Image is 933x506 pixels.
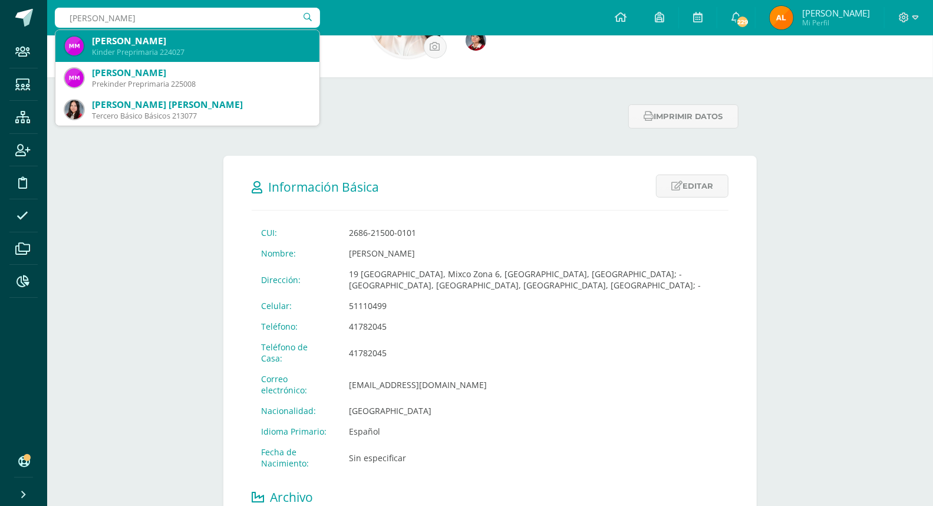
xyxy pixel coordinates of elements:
[340,243,728,264] td: [PERSON_NAME]
[340,400,728,421] td: [GEOGRAPHIC_DATA]
[65,37,84,55] img: 50fb01468c717ef28647c917129aa365.png
[252,421,340,442] td: Idioma Primario:
[340,295,728,316] td: 51110499
[340,337,728,369] td: 41782045
[65,68,84,87] img: b2ac06b9384e59565a877f77f744bc7c.png
[736,15,749,28] span: 229
[252,222,340,243] td: CUI:
[802,7,870,19] span: [PERSON_NAME]
[92,35,310,47] div: [PERSON_NAME]
[252,295,340,316] td: Celular:
[252,337,340,369] td: Teléfono de Casa:
[340,264,728,295] td: 19 [GEOGRAPHIC_DATA], Mixco Zona 6, [GEOGRAPHIC_DATA], [GEOGRAPHIC_DATA]; - [GEOGRAPHIC_DATA], [G...
[92,47,310,57] div: Kinder Preprimaria 224027
[770,6,793,29] img: af9b8bc9e20a7c198341f7486dafb623.png
[656,175,728,198] a: Editar
[92,79,310,89] div: Prekinder Preprimaria 225008
[252,243,340,264] td: Nombre:
[270,489,313,505] span: Archivo
[252,400,340,421] td: Nacionalidad:
[92,98,310,111] div: [PERSON_NAME] [PERSON_NAME]
[340,442,728,474] td: Sin especificar
[340,421,728,442] td: Español
[252,264,340,295] td: Dirección:
[252,316,340,337] td: Teléfono:
[628,104,739,129] button: Imprimir datos
[55,8,320,28] input: Busca un usuario...
[340,316,728,337] td: 41782045
[466,30,486,51] img: d6a861d7c11f81655c24933ab9888465.png
[252,369,340,400] td: Correo electrónico:
[340,222,728,243] td: 2686-21500-0101
[92,67,310,79] div: [PERSON_NAME]
[223,112,621,123] p: [DATE] 15:48:24
[252,442,340,474] td: Fecha de Nacimiento:
[65,100,84,119] img: f282a711cb6b853106868d371307cfb9.png
[268,179,379,195] span: Información Básica
[92,111,310,121] div: Tercero Básico Básicos 213077
[223,101,621,112] h4: Última Modificación
[802,18,870,28] span: Mi Perfil
[340,369,728,400] td: [EMAIL_ADDRESS][DOMAIN_NAME]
